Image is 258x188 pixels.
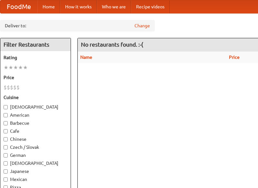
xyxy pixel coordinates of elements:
[4,160,67,166] label: [DEMOGRAPHIC_DATA]
[8,64,13,71] li: ★
[4,112,67,118] label: American
[4,137,8,141] input: Chinese
[4,169,8,174] input: Japanese
[0,0,37,13] a: FoodMe
[4,74,67,81] h5: Price
[10,84,13,91] li: $
[4,153,8,157] input: German
[4,104,67,110] label: [DEMOGRAPHIC_DATA]
[4,145,8,149] input: Czech / Slovak
[4,120,67,126] label: Barbecue
[4,84,7,91] li: $
[4,105,8,109] input: [DEMOGRAPHIC_DATA]
[4,176,67,183] label: Mexican
[4,129,8,133] input: Cafe
[60,0,97,13] a: How it works
[4,94,67,101] h5: Cuisine
[23,64,28,71] li: ★
[4,64,8,71] li: ★
[97,0,131,13] a: Who we are
[13,84,16,91] li: $
[81,41,143,48] ng-pluralize: No restaurants found. :-(
[4,113,8,117] input: American
[4,177,8,182] input: Mexican
[134,22,150,29] a: Change
[0,38,71,51] h4: Filter Restaurants
[229,55,240,60] a: Price
[4,144,67,150] label: Czech / Slovak
[4,121,8,125] input: Barbecue
[7,84,10,91] li: $
[4,54,67,61] h5: Rating
[16,84,20,91] li: $
[37,0,60,13] a: Home
[4,168,67,175] label: Japanese
[4,136,67,142] label: Chinese
[80,55,92,60] a: Name
[4,161,8,166] input: [DEMOGRAPHIC_DATA]
[4,128,67,134] label: Cafe
[18,64,23,71] li: ★
[131,0,170,13] a: Recipe videos
[4,152,67,158] label: German
[13,64,18,71] li: ★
